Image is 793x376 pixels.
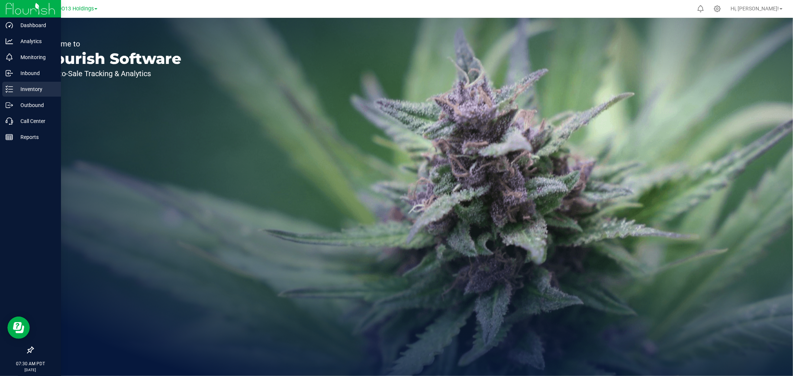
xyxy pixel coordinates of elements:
[13,37,58,46] p: Analytics
[13,69,58,78] p: Inbound
[7,317,30,339] iframe: Resource center
[13,133,58,142] p: Reports
[6,101,13,109] inline-svg: Outbound
[731,6,779,12] span: Hi, [PERSON_NAME]!
[13,21,58,30] p: Dashboard
[40,70,181,77] p: Seed-to-Sale Tracking & Analytics
[13,101,58,110] p: Outbound
[6,117,13,125] inline-svg: Call Center
[54,6,94,12] span: HDO13 Holdings
[6,69,13,77] inline-svg: Inbound
[6,85,13,93] inline-svg: Inventory
[13,117,58,126] p: Call Center
[6,22,13,29] inline-svg: Dashboard
[6,54,13,61] inline-svg: Monitoring
[713,5,722,12] div: Manage settings
[13,53,58,62] p: Monitoring
[6,133,13,141] inline-svg: Reports
[40,40,181,48] p: Welcome to
[40,51,181,66] p: Flourish Software
[3,367,58,373] p: [DATE]
[6,38,13,45] inline-svg: Analytics
[13,85,58,94] p: Inventory
[3,360,58,367] p: 07:30 AM PDT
